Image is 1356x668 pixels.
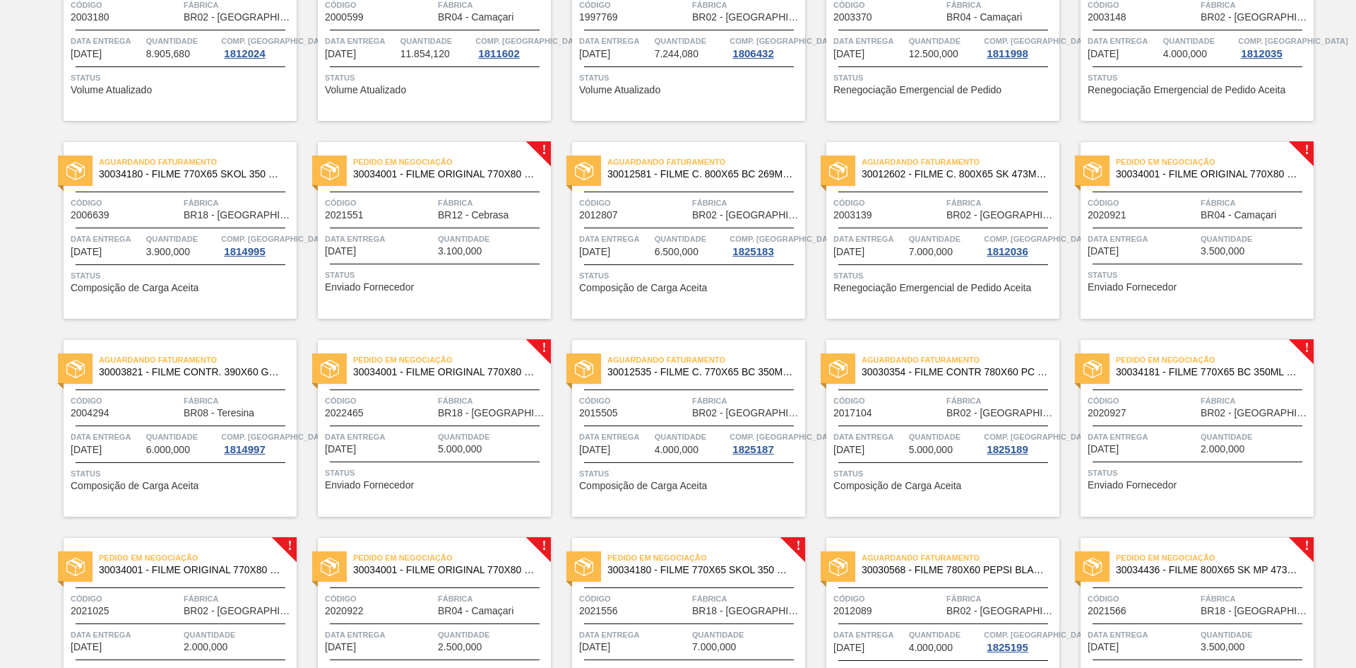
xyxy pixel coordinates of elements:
span: 2003370 [833,12,872,23]
span: 3.900,000 [146,247,190,257]
span: 30034001 - FILME ORIGINAL 770X80 350X12 MP [99,565,285,575]
span: Aguardando Faturamento [607,353,805,367]
span: Quantidade [400,34,472,48]
span: 30012602 - FILME C. 800X65 SK 473ML C12 429 [862,169,1048,180]
span: Status [579,269,802,283]
span: Data entrega [325,430,434,444]
a: statusAguardando Faturamento30034180 - FILME 770X65 SKOL 350 MP C12Código2006639FábricaBR18 - [GE... [42,142,297,319]
span: 2000599 [325,12,364,23]
span: Data entrega [325,34,397,48]
span: Pedido em Negociação [1116,551,1314,565]
span: Data entrega [833,232,905,246]
span: BR08 - Teresina [184,408,254,418]
span: Fábrica [438,592,547,606]
img: status [575,558,593,576]
img: status [66,162,85,180]
span: Pedido em Negociação [353,155,551,169]
a: Comp. [GEOGRAPHIC_DATA]1811998 [984,34,1056,59]
span: 6.000,000 [146,445,190,455]
span: 24/09/2025 [833,247,864,257]
div: 1811998 [984,48,1030,59]
span: 28/09/2025 [579,445,610,455]
span: Status [833,467,1056,481]
span: 25/09/2025 [1088,246,1119,257]
span: Fábrica [1201,592,1310,606]
span: Status [71,71,293,85]
span: Código [579,394,689,408]
span: Fábrica [184,394,293,408]
span: Status [1088,268,1310,282]
span: Data entrega [579,430,651,444]
div: 1814995 [221,246,268,257]
span: Comp. Carga [730,34,839,48]
span: BR04 - Camaçari [1201,210,1276,221]
span: Quantidade [909,232,981,246]
span: BR12 - Cebrasa [438,210,509,221]
span: 3.500,000 [1201,246,1244,257]
span: Código [325,196,434,210]
span: BR02 - Sergipe [946,210,1056,221]
span: Status [71,467,293,481]
a: Comp. [GEOGRAPHIC_DATA]1825187 [730,430,802,455]
a: !statusPedido em Negociação30034181 - FILME 770X65 BC 350ML MP C12Código2020927FábricaBR02 - [GEO... [1059,340,1314,517]
span: Pedido em Negociação [1116,353,1314,367]
span: 30030568 - FILME 780X60 PEPSI BLACK NIV24 [862,565,1048,575]
span: Data entrega [1088,430,1197,444]
span: Comp. Carga [730,232,839,246]
img: status [829,360,847,378]
span: 2015505 [579,408,618,418]
span: Status [1088,466,1310,480]
span: BR02 - Sergipe [946,606,1056,616]
span: 1997769 [579,12,618,23]
span: BR02 - Sergipe [1201,12,1310,23]
span: Quantidade [909,628,981,642]
span: 2021025 [71,606,109,616]
span: Comp. Carga [984,628,1093,642]
span: Quantidade [909,34,981,48]
span: Data entrega [833,430,905,444]
span: Volume Atualizado [71,85,152,95]
img: status [321,360,339,378]
span: Código [1088,592,1197,606]
span: Data entrega [71,430,143,444]
span: 11.854,120 [400,49,450,59]
span: 2004294 [71,408,109,418]
span: 03/09/2025 [579,49,610,59]
span: 3.100,000 [438,246,482,257]
span: Quantidade [438,628,547,642]
div: 1814997 [221,444,268,455]
span: 30034001 - FILME ORIGINAL 770X80 350X12 MP [353,565,540,575]
span: Fábrica [184,196,293,210]
span: 26/09/2025 [71,445,102,455]
a: !statusPedido em Negociação30034001 - FILME ORIGINAL 770X80 350X12 MPCódigo2022465FábricaBR18 - [... [297,340,551,517]
span: Renegociação Emergencial de Pedido Aceita [1088,85,1285,95]
span: 8.905,680 [146,49,190,59]
span: Código [71,592,180,606]
span: Volume Atualizado [325,85,406,95]
span: Quantidade [184,628,293,642]
span: Enviado Fornecedor [1088,480,1177,491]
span: Fábrica [438,394,547,408]
span: Composição de Carga Aceita [579,481,707,491]
span: 05/09/2025 [833,49,864,59]
span: 02/10/2025 [579,642,610,652]
span: Data entrega [1088,628,1197,642]
span: Pedido em Negociação [353,551,551,565]
span: BR02 - Sergipe [692,408,802,418]
span: Comp. Carga [221,430,331,444]
span: Pedido em Negociação [99,551,297,565]
img: status [66,558,85,576]
span: Data entrega [1088,34,1160,48]
span: 2017104 [833,408,872,418]
span: 2.500,000 [438,642,482,652]
span: 26/09/2025 [325,444,356,455]
span: 22/09/2025 [579,247,610,257]
span: Quantidade [438,430,547,444]
span: BR18 - Pernambuco [438,408,547,418]
span: Status [833,269,1056,283]
img: status [1083,162,1102,180]
span: Quantidade [1201,430,1310,444]
div: 1825183 [730,246,776,257]
span: Status [579,71,802,85]
span: 30030354 - FILME CONTR 780X60 PC LT350 NIV24 [862,367,1048,377]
